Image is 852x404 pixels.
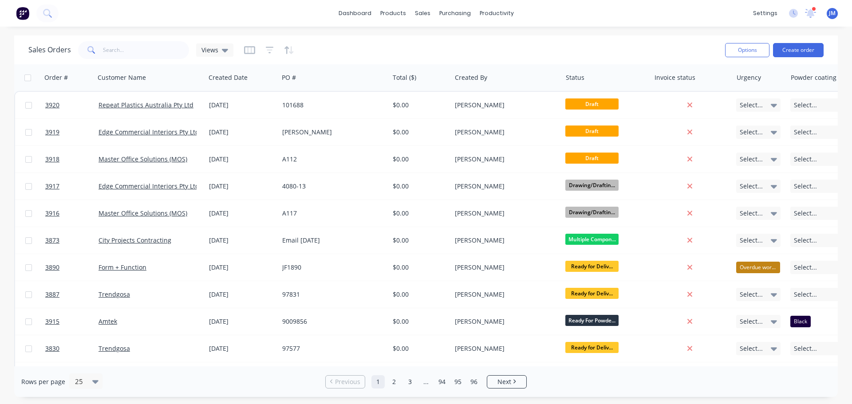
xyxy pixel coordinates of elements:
[21,377,65,386] span: Rows per page
[565,153,619,164] span: Draft
[790,316,811,327] div: Black
[455,182,553,191] div: [PERSON_NAME]
[487,377,526,386] a: Next page
[45,92,99,118] a: 3920
[45,317,59,326] span: 3915
[99,263,146,271] a: Form + Function
[44,73,68,82] div: Order #
[45,281,99,308] a: 3887
[99,236,171,244] a: City Projects Contracting
[16,7,29,20] img: Factory
[740,101,763,110] span: Select...
[393,155,445,164] div: $0.00
[209,73,248,82] div: Created Date
[565,315,619,326] span: Ready For Powde...
[209,263,275,272] div: [DATE]
[45,209,59,218] span: 3916
[794,344,817,353] span: Select...
[282,236,381,245] div: Email [DATE]
[99,128,199,136] a: Edge Commercial Interiors Pty Ltd
[393,182,445,191] div: $0.00
[45,173,99,200] a: 3917
[455,317,553,326] div: [PERSON_NAME]
[103,41,189,59] input: Search...
[393,236,445,245] div: $0.00
[376,7,410,20] div: products
[773,43,824,57] button: Create order
[565,98,619,110] span: Draft
[282,344,381,353] div: 97577
[45,101,59,110] span: 3920
[45,335,99,362] a: 3830
[209,236,275,245] div: [DATE]
[740,344,763,353] span: Select...
[45,263,59,272] span: 3890
[565,207,619,218] span: Drawing/Draftin...
[393,73,416,82] div: Total ($)
[45,182,59,191] span: 3917
[99,101,193,109] a: Repeat Plastics Australia Pty Ltd
[794,155,817,164] span: Select...
[829,9,836,17] span: JM
[282,128,381,137] div: [PERSON_NAME]
[740,317,763,326] span: Select...
[335,377,360,386] span: Previous
[794,182,817,191] span: Select...
[282,290,381,299] div: 97831
[435,375,449,388] a: Page 94
[455,128,553,137] div: [PERSON_NAME]
[565,180,619,191] span: Drawing/Draftin...
[99,290,130,298] a: Trendgosa
[393,101,445,110] div: $0.00
[282,101,381,110] div: 101688
[393,290,445,299] div: $0.00
[565,342,619,353] span: Ready for Deliv...
[791,73,836,82] div: Powder coating
[282,155,381,164] div: A112
[209,209,275,218] div: [DATE]
[565,288,619,299] span: Ready for Deliv...
[565,261,619,272] span: Ready for Deliv...
[282,209,381,218] div: A117
[749,7,782,20] div: settings
[45,146,99,173] a: 3918
[794,263,817,272] span: Select...
[334,7,376,20] a: dashboard
[209,182,275,191] div: [DATE]
[99,209,187,217] a: Master Office Solutions (MOS)
[282,263,381,272] div: JF1890
[99,344,130,353] a: Trendgosa
[794,209,817,218] span: Select...
[740,236,763,245] span: Select...
[45,119,99,145] a: 3919
[45,308,99,335] a: 3915
[99,182,199,190] a: Edge Commercial Interiors Pty Ltd
[322,375,530,388] ul: Pagination
[410,7,435,20] div: sales
[736,262,780,273] div: Overdue works
[45,155,59,164] span: 3918
[740,209,763,218] span: Select...
[794,101,817,110] span: Select...
[566,73,584,82] div: Status
[282,317,381,326] div: 9009856
[45,236,59,245] span: 3873
[45,227,99,254] a: 3873
[455,290,553,299] div: [PERSON_NAME]
[737,73,761,82] div: Urgency
[45,254,99,281] a: 3890
[45,290,59,299] span: 3887
[475,7,518,20] div: productivity
[99,317,117,326] a: Amtek
[435,7,475,20] div: purchasing
[45,344,59,353] span: 3830
[794,236,817,245] span: Select...
[387,375,401,388] a: Page 2
[455,344,553,353] div: [PERSON_NAME]
[209,155,275,164] div: [DATE]
[725,43,769,57] button: Options
[209,317,275,326] div: [DATE]
[403,375,417,388] a: Page 3
[326,377,365,386] a: Previous page
[209,128,275,137] div: [DATE]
